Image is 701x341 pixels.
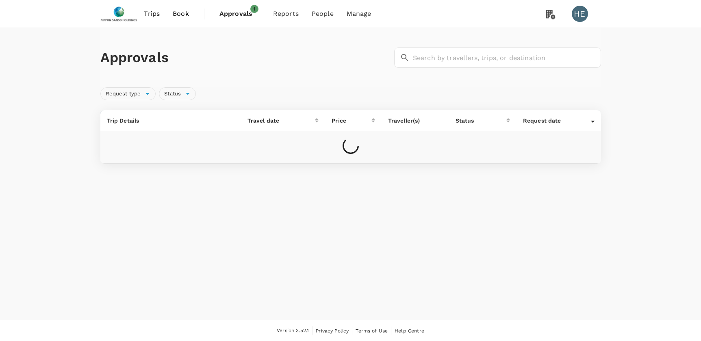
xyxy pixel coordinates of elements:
span: Reports [273,9,299,19]
h1: Approvals [100,49,391,66]
span: Approvals [219,9,260,19]
a: Terms of Use [356,326,388,335]
span: 1 [250,5,258,13]
div: Status [456,117,506,125]
span: Request type [101,90,146,98]
span: Trips [144,9,160,19]
div: Request type [100,87,156,100]
span: Privacy Policy [316,328,349,334]
img: Nippon Sanso Holdings Singapore Pte Ltd [100,5,138,23]
p: Trip Details [107,117,234,125]
div: Request date [523,117,591,125]
span: Manage [347,9,371,19]
div: HE [572,6,588,22]
span: Status [159,90,186,98]
span: Terms of Use [356,328,388,334]
a: Help Centre [395,326,424,335]
input: Search by travellers, trips, or destination [413,47,601,68]
span: People [312,9,334,19]
span: Version 3.52.1 [277,327,309,335]
a: Privacy Policy [316,326,349,335]
span: Book [173,9,189,19]
div: Status [159,87,196,100]
span: Help Centre [395,328,424,334]
div: Travel date [247,117,315,125]
div: Price [332,117,371,125]
p: Traveller(s) [388,117,443,125]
